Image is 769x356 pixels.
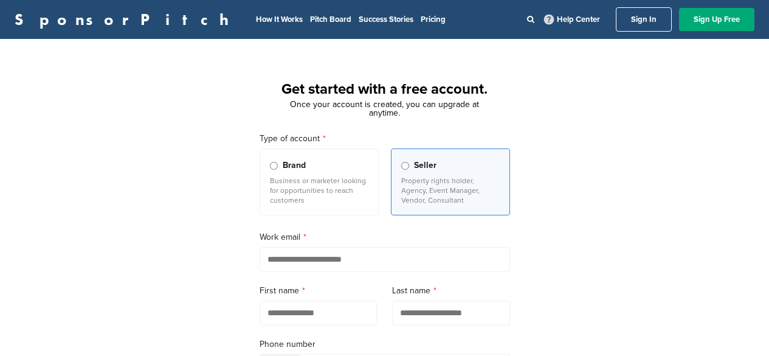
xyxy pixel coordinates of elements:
label: Work email [260,231,510,244]
h1: Get started with a free account. [245,79,525,100]
p: Business or marketer looking for opportunities to reach customers [270,176,368,205]
input: Brand Business or marketer looking for opportunities to reach customers [270,162,278,170]
a: Success Stories [359,15,413,24]
span: Seller [414,159,436,172]
label: First name [260,284,378,298]
label: Phone number [260,338,510,351]
a: Sign In [616,7,672,32]
a: SponsorPitch [15,12,236,27]
span: Brand [283,159,306,172]
label: Type of account [260,132,510,145]
a: Pitch Board [310,15,351,24]
p: Property rights holder, Agency, Event Manager, Vendor, Consultant [401,176,500,205]
a: Help Center [542,12,602,27]
a: Pricing [421,15,446,24]
span: Once your account is created, you can upgrade at anytime. [290,99,479,118]
label: Last name [392,284,510,298]
a: Sign Up Free [679,8,754,31]
input: Seller Property rights holder, Agency, Event Manager, Vendor, Consultant [401,162,409,170]
a: How It Works [256,15,303,24]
